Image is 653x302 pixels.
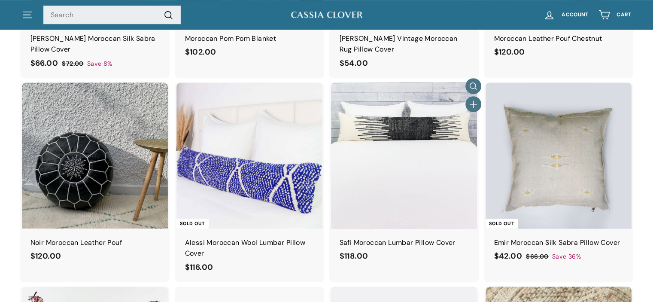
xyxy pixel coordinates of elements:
[30,251,61,261] span: $120.00
[43,6,181,24] input: Search
[30,237,159,248] div: Noir Moroccan Leather Pouf
[30,33,159,55] div: [PERSON_NAME] Moroccan Silk Sabra Pillow Cover
[331,82,477,271] a: Safi Moroccan Lumbar Pillow Cover
[340,58,368,68] span: $54.00
[494,237,623,248] div: Emir Moroccan Silk Sabra Pillow Cover
[494,47,525,57] span: $120.00
[486,219,518,229] div: Sold Out
[30,58,58,68] span: $66.00
[185,33,314,44] div: Moroccan Pom Pom Blanket
[494,33,623,44] div: Moroccan Leather Pouf Chestnut
[176,219,209,229] div: Sold Out
[62,60,83,67] span: $72.00
[340,33,468,55] div: [PERSON_NAME] Vintage Moroccan Rug Pillow Cover
[486,82,632,271] a: Sold Out Emir Moroccan Silk Sabra Pillow Cover Save 36%
[552,252,581,262] span: Save 36%
[494,251,522,261] span: $42.00
[526,253,548,260] span: $66.00
[340,237,468,248] div: Safi Moroccan Lumbar Pillow Cover
[22,82,168,271] a: Noir Moroccan Leather Pouf
[340,251,368,261] span: $118.00
[562,12,588,18] span: Account
[185,262,213,272] span: $116.00
[176,82,322,282] a: Sold Out Alessi Moroccan Wool Lumbar Pillow Cover
[617,12,631,18] span: Cart
[538,2,593,27] a: Account
[185,47,216,57] span: $102.00
[185,237,314,259] div: Alessi Moroccan Wool Lumbar Pillow Cover
[87,59,112,69] span: Save 8%
[593,2,636,27] a: Cart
